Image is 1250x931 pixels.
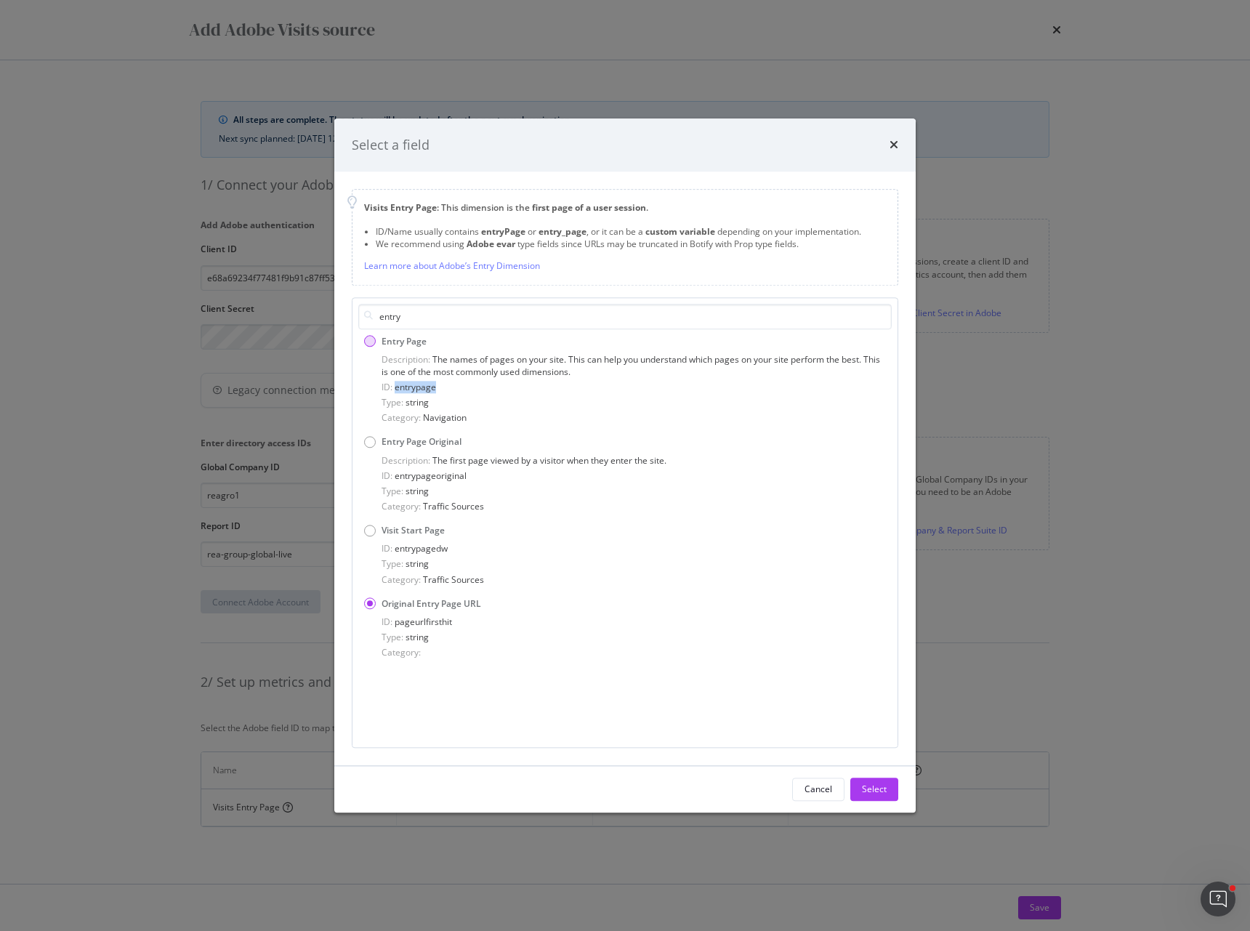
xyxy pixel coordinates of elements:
[382,631,403,643] span: Type:
[382,412,421,424] span: Category:
[382,469,392,482] span: ID:
[432,454,666,467] span: The first page viewed by a visitor when they enter the site.
[850,778,898,801] button: Select
[382,485,403,497] span: Type:
[382,335,427,347] span: Entry Page
[382,631,886,643] div: string
[382,525,445,537] span: Visit Start Page
[395,543,448,555] span: entrypagedw
[364,597,886,610] div: Original Entry Page URL
[364,258,540,273] a: Learn more about Adobe’s Entry Dimension
[382,353,880,378] span: The names of pages on your site. This can help you understand which pages on your site perform th...
[382,500,421,512] span: Category:
[382,397,886,409] div: string
[364,335,886,347] div: Entry Page
[382,353,430,366] span: Description:
[382,485,886,497] div: string
[364,202,437,214] span: Visits Entry Page
[382,397,403,409] span: Type:
[532,202,646,214] span: first page of a user session
[382,597,481,610] span: Original Entry Page URL
[481,226,525,238] span: entryPage
[395,381,436,393] span: entrypage
[376,238,861,251] div: We recommend using type fields since URLs may be truncated in Botify with Prop type fields.
[382,454,430,467] span: Description:
[792,778,844,801] button: Cancel
[395,616,452,628] span: pageurlfirsthit
[382,412,886,424] div: Navigation
[364,525,886,537] div: Visit Start Page
[376,226,861,238] div: ID/Name usually contains or , or it can be a depending on your implementation.
[382,543,392,555] span: ID:
[539,226,586,238] span: entry_page
[382,647,421,659] span: Category:
[382,436,461,448] span: Entry Page Original
[352,136,430,155] div: Select a field
[862,783,887,796] div: Select
[334,118,916,813] div: modal
[382,616,392,628] span: ID:
[364,202,886,214] div: : This dimension is the .
[382,573,886,586] div: Traffic Sources
[382,500,886,512] div: Traffic Sources
[382,381,392,393] span: ID:
[395,469,467,482] span: entrypageoriginal
[364,436,886,448] div: Entry Page Original
[382,558,403,571] span: Type:
[382,558,886,571] div: string
[358,304,892,329] input: Search
[645,226,715,238] span: custom variable
[1201,882,1235,916] iframe: Intercom live chat
[467,238,515,251] span: Adobe evar
[890,136,898,155] div: times
[382,573,421,586] span: Category:
[805,783,832,796] div: Cancel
